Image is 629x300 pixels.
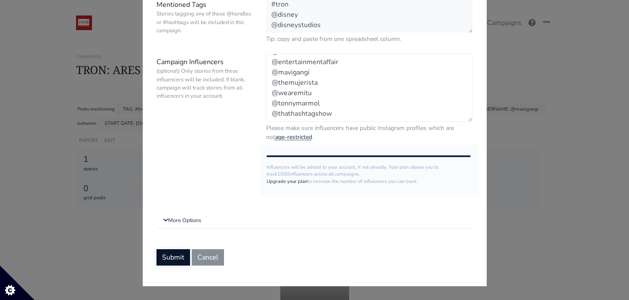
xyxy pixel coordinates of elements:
[156,67,253,100] small: (optional) Only stories from these influencers will be included. If blank, campaign will track st...
[260,145,479,196] div: Influencers will be added to your account, if not already. Your plan allows you to track influenc...
[267,178,473,186] p: to increase the number of influencers you can track.
[156,249,190,266] button: Submit
[266,124,473,142] small: Please make sure influencers have public Instagram profiles which are not .
[266,34,473,43] small: Tip: copy and paste from one spreadsheet column.
[267,178,307,185] a: Upgrade your plan
[275,133,312,141] a: age-restricted
[156,10,253,35] small: Stories tagging any of these @handles or #hashtags will be included in this campaign.
[150,54,260,142] label: Campaign Influencers
[156,213,473,229] a: More Options
[266,54,473,122] textarea: @mavigangi
[192,249,224,266] button: Cancel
